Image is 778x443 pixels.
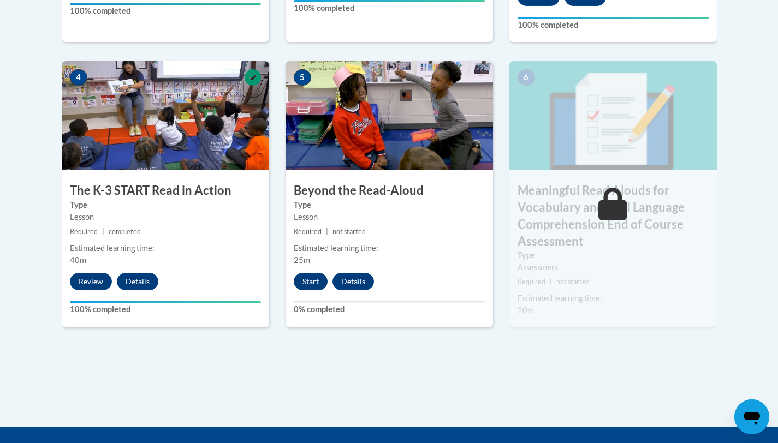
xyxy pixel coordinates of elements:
[70,211,261,223] div: Lesson
[294,255,310,265] span: 25m
[294,273,328,290] button: Start
[62,61,269,170] img: Course Image
[294,199,485,211] label: Type
[70,228,98,236] span: Required
[518,17,709,19] div: Your progress
[518,19,709,31] label: 100% completed
[294,211,485,223] div: Lesson
[518,292,709,304] div: Estimated learning time:
[509,182,717,249] h3: Meaningful Read Alouds for Vocabulary and Oral Language Comprehension End of Course Assessment
[70,301,261,303] div: Your progress
[70,69,87,86] span: 4
[70,242,261,254] div: Estimated learning time:
[102,228,104,236] span: |
[294,228,322,236] span: Required
[294,69,311,86] span: 5
[117,273,158,290] button: Details
[332,228,366,236] span: not started
[332,273,374,290] button: Details
[286,182,493,199] h3: Beyond the Read-Aloud
[556,278,590,286] span: not started
[62,182,269,199] h3: The K-3 START Read in Action
[109,228,141,236] span: completed
[518,249,709,261] label: Type
[286,61,493,170] img: Course Image
[518,278,545,286] span: Required
[509,61,717,170] img: Course Image
[70,273,112,290] button: Review
[294,242,485,254] div: Estimated learning time:
[70,5,261,17] label: 100% completed
[518,306,534,315] span: 20m
[294,303,485,315] label: 0% completed
[70,255,86,265] span: 40m
[70,303,261,315] label: 100% completed
[734,399,769,434] iframe: Button to launch messaging window
[550,278,552,286] span: |
[518,261,709,273] div: Assessment
[70,199,261,211] label: Type
[518,69,535,86] span: 6
[70,3,261,5] div: Your progress
[326,228,328,236] span: |
[294,2,485,14] label: 100% completed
